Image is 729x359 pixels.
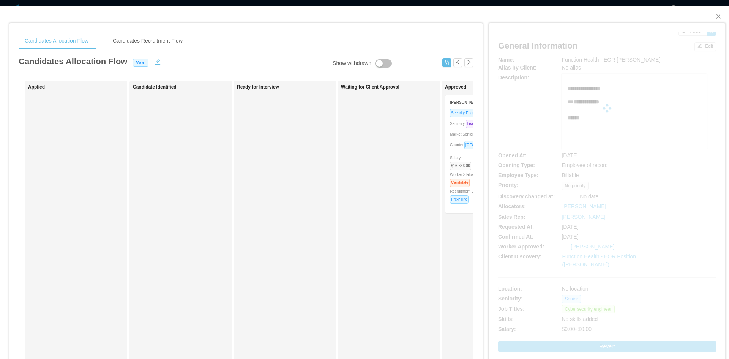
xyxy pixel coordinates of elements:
h1: Waiting for Client Approval [341,84,447,90]
button: icon: usergroup-add [442,58,451,67]
h1: Applied [28,84,134,90]
button: icon: right [464,58,473,67]
button: Close [708,6,729,27]
span: Security Engineer [450,109,482,117]
span: Worker Status: [450,172,475,185]
button: icon: edit [151,57,164,65]
span: Market Seniority: [450,132,504,136]
div: Candidates Allocation Flow [19,32,95,49]
article: Candidates Allocation Flow [19,55,127,68]
h1: Approved [445,84,551,90]
span: [GEOGRAPHIC_DATA] [464,141,506,149]
div: Candidates Recruitment Flow [107,32,189,49]
span: Lead [466,120,477,128]
h1: Ready for Interview [237,84,343,90]
strong: [PERSON_NAME] [450,100,482,104]
div: Show withdrawn [333,59,371,68]
span: Salary: [450,156,474,168]
span: Seniority: [450,122,480,126]
i: icon: close [715,13,721,19]
span: $16,666.00 [450,162,471,170]
h1: Candidate Identified [133,84,239,90]
span: Country: [450,143,509,147]
span: Recruitment Status: [450,189,483,201]
span: Pre-hiring [450,195,469,204]
button: icon: left [453,58,462,67]
span: Candidate [450,179,470,187]
span: Won [133,59,148,67]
